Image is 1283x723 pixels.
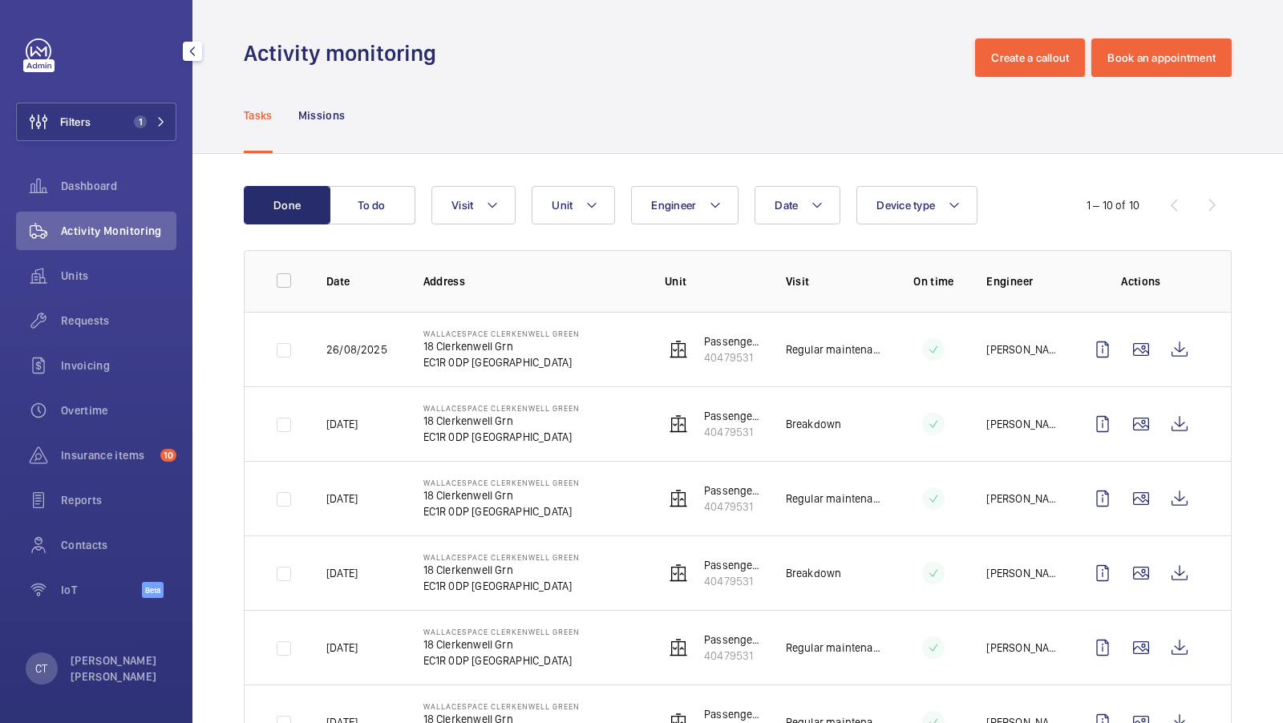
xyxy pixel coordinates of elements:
button: Filters1 [16,103,176,141]
p: 18 Clerkenwell Grn [423,413,580,429]
p: Engineer [986,273,1058,289]
p: Regular maintenance [786,640,881,656]
p: Passenger Lift [704,483,760,499]
img: elevator.svg [669,414,688,434]
span: Insurance items [61,447,154,463]
p: Date [326,273,398,289]
p: Wallacespace Clerkenwell Green [423,478,580,487]
p: EC1R 0DP [GEOGRAPHIC_DATA] [423,578,580,594]
p: CT [35,660,47,677]
p: Tasks [244,107,273,123]
p: Actions [1083,273,1199,289]
button: Device type [856,186,977,224]
p: EC1R 0DP [GEOGRAPHIC_DATA] [423,354,580,370]
img: elevator.svg [669,638,688,657]
p: Wallacespace Clerkenwell Green [423,403,580,413]
p: EC1R 0DP [GEOGRAPHIC_DATA] [423,429,580,445]
p: Passenger Lift [704,632,760,648]
button: Date [755,186,840,224]
p: Passenger Lift [704,557,760,573]
p: Breakdown [786,565,842,581]
p: [PERSON_NAME] [986,341,1058,357]
p: Unit [665,273,760,289]
span: Beta [142,582,164,598]
p: Regular maintenance [786,341,881,357]
p: 40479531 [704,349,760,366]
p: Regular maintenance [786,491,881,507]
p: EC1R 0DP [GEOGRAPHIC_DATA] [423,652,580,668]
p: Breakdown [786,416,842,432]
span: Engineer [651,199,696,212]
p: [PERSON_NAME] [986,416,1058,432]
span: Device type [876,199,935,212]
p: Wallacespace Clerkenwell Green [423,627,580,636]
button: Visit [431,186,516,224]
p: Visit [786,273,881,289]
span: Contacts [61,537,176,553]
p: Passenger Lift [704,333,760,349]
button: Create a callout [975,38,1085,77]
p: Missions [298,107,346,123]
span: Overtime [61,402,176,418]
span: IoT [61,582,142,598]
img: elevator.svg [669,340,688,359]
img: elevator.svg [669,563,688,583]
div: 1 – 10 of 10 [1087,197,1139,213]
button: Done [244,186,330,224]
p: EC1R 0DP [GEOGRAPHIC_DATA] [423,503,580,519]
p: Wallacespace Clerkenwell Green [423,552,580,562]
button: Unit [532,186,615,224]
p: Passenger Lift [704,408,760,424]
button: Book an appointment [1091,38,1232,77]
p: 40479531 [704,424,760,440]
p: [DATE] [326,640,358,656]
p: 40479531 [704,499,760,515]
h1: Activity monitoring [244,38,446,68]
p: [DATE] [326,565,358,581]
p: 40479531 [704,573,760,589]
span: 10 [160,449,176,462]
p: [PERSON_NAME] [986,491,1058,507]
span: 1 [134,115,147,128]
p: 18 Clerkenwell Grn [423,636,580,652]
span: Dashboard [61,178,176,194]
p: [DATE] [326,491,358,507]
p: Wallacespace Clerkenwell Green [423,329,580,338]
p: Wallacespace Clerkenwell Green [423,701,580,711]
span: Activity Monitoring [61,223,176,239]
span: Date [775,199,798,212]
span: Invoicing [61,357,176,374]
button: Engineer [631,186,739,224]
span: Reports [61,492,176,508]
p: 18 Clerkenwell Grn [423,487,580,503]
p: Passenger Lift [704,706,760,722]
p: 40479531 [704,648,760,664]
p: On time [906,273,961,289]
span: Filters [60,114,91,130]
p: [PERSON_NAME] [PERSON_NAME] [71,652,167,685]
p: [DATE] [326,416,358,432]
p: Address [423,273,639,289]
span: Units [61,268,176,284]
p: [PERSON_NAME] [986,565,1058,581]
button: To do [329,186,415,224]
span: Visit [451,199,473,212]
p: 26/08/2025 [326,341,387,357]
p: [PERSON_NAME] [986,640,1058,656]
p: 18 Clerkenwell Grn [423,338,580,354]
img: elevator.svg [669,489,688,508]
span: Requests [61,313,176,329]
span: Unit [552,199,573,212]
p: 18 Clerkenwell Grn [423,562,580,578]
